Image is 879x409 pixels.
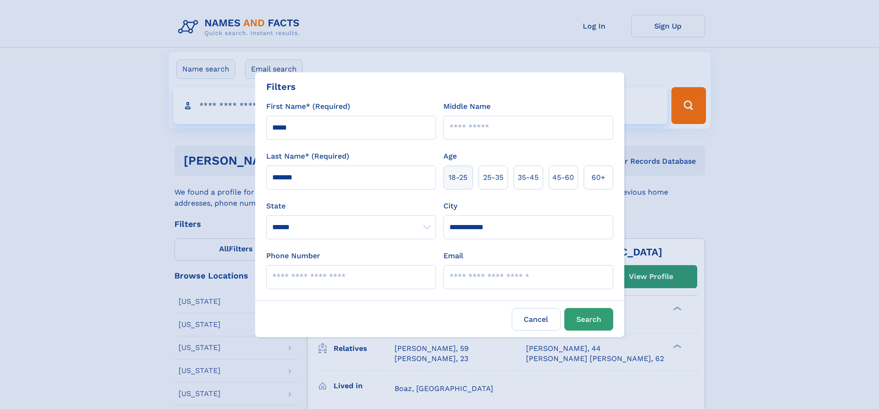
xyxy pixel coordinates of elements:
[443,201,457,212] label: City
[448,172,467,183] span: 18‑25
[266,101,350,112] label: First Name* (Required)
[266,80,296,94] div: Filters
[443,101,490,112] label: Middle Name
[443,250,463,261] label: Email
[443,151,457,162] label: Age
[483,172,503,183] span: 25‑35
[266,250,320,261] label: Phone Number
[564,308,613,331] button: Search
[518,172,538,183] span: 35‑45
[592,172,605,183] span: 60+
[266,201,436,212] label: State
[552,172,574,183] span: 45‑60
[512,308,561,331] label: Cancel
[266,151,349,162] label: Last Name* (Required)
